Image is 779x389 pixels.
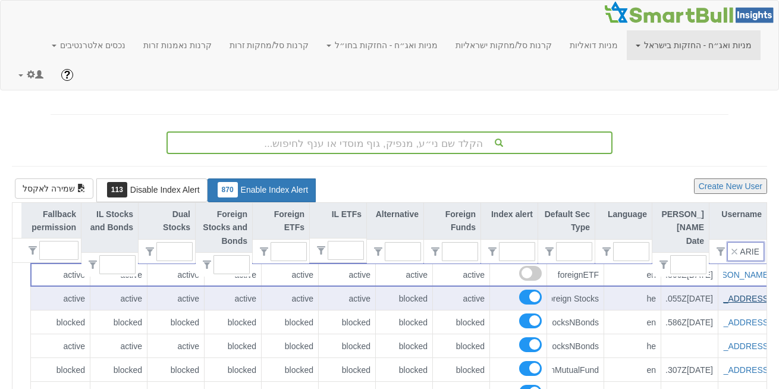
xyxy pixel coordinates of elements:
[36,316,85,328] div: blocked
[709,203,767,239] div: Username
[221,30,318,60] a: קרנות סל/מחקות זרות
[139,203,195,239] div: Dual Stocks
[367,203,423,239] div: Alternative
[152,340,199,352] div: active
[52,60,82,90] a: ?
[266,316,313,328] div: blocked
[209,316,256,328] div: blocked
[209,293,256,305] div: active
[552,364,599,376] div: foreignMutualFund
[438,269,485,281] div: active
[209,340,256,352] div: blocked
[152,269,199,281] div: active
[266,269,313,281] div: active
[447,30,561,60] a: קרנות סל/מחקות ישראליות
[95,340,142,352] div: active
[694,181,767,191] a: Create New User
[595,203,652,239] div: Language
[323,316,370,328] div: blocked
[604,1,778,24] img: Smartbull
[15,178,93,199] button: שמירה לאקסל
[310,203,366,225] div: IL ETFs
[209,364,256,376] div: blocked
[107,182,127,197] span: 113
[609,316,656,328] div: en
[64,69,70,81] span: ?
[381,340,428,352] div: blocked
[218,182,238,197] span: 870
[381,364,428,376] div: blocked
[666,293,713,305] div: [DATE]T13:14:23.055Z
[21,203,81,252] div: Fallback permission
[36,340,85,352] div: active
[134,30,221,60] a: קרנות נאמנות זרות
[152,316,199,328] div: blocked
[666,364,713,376] div: [DATE]T07:12:04.307Z
[627,30,761,60] a: מניות ואג״ח - החזקות בישראל
[381,293,428,305] div: blocked
[323,364,370,376] div: blocked
[652,203,709,252] div: [PERSON_NAME] Date
[424,203,480,239] div: Foreign Funds
[438,316,485,328] div: blocked
[43,30,134,60] a: נכסים אלטרנטיבים
[552,269,599,281] div: foreignETF
[266,293,313,305] div: active
[438,293,485,305] div: active
[318,30,447,60] a: מניות ואג״ח - החזקות בחו״ל
[481,203,538,239] div: Index alert
[438,364,485,376] div: blocked
[552,340,599,352] div: ilStocksNBonds
[609,364,656,376] div: en
[207,178,316,202] button: Enable Index Alert870
[323,269,370,281] div: active
[253,203,309,239] div: Foreign ETFs
[36,269,85,281] div: active
[561,30,627,60] a: מניות דואליות
[266,340,313,352] div: blocked
[81,203,138,252] div: IL Stocks and Bonds
[694,178,767,194] button: Create New User
[609,293,656,305] div: he
[152,364,199,376] div: blocked
[323,293,370,305] div: active
[95,293,142,305] div: active
[381,269,428,281] div: active
[323,340,370,352] div: blocked
[609,269,656,281] div: en
[552,316,599,328] div: ilStocksNBonds
[266,364,313,376] div: blocked
[96,178,208,202] button: Disable Index Alert113
[666,316,713,328] div: [DATE]T20:10:36.586Z
[95,364,142,376] div: blocked
[152,293,199,305] div: active
[381,316,428,328] div: blocked
[538,203,595,239] div: Default Sec Type
[36,364,85,376] div: blocked
[196,203,252,252] div: Foreign Stocks and Bonds
[609,340,656,352] div: he
[168,133,611,153] div: הקלד שם ני״ע, מנפיק, גוף מוסדי או ענף לחיפוש...
[95,316,142,328] div: blocked
[36,293,85,305] div: active
[438,340,485,352] div: blocked
[552,293,599,305] div: Foreign Stocks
